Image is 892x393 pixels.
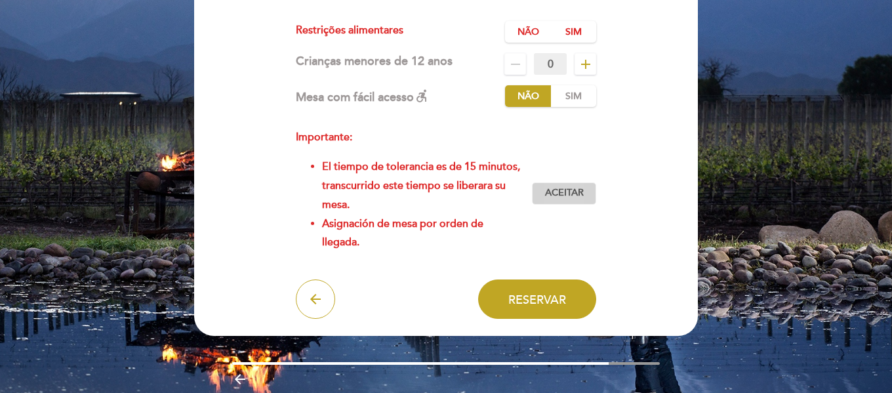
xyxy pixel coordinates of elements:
li: Asignación de mesa por orden de llegada. [322,215,522,253]
button: Aceitar [532,182,596,205]
li: El tiempo de tolerancia es de 15 minutos, transcurrido este tiempo se liberara su mesa. [322,157,522,214]
span: Reservar [508,292,566,306]
div: Restrições alimentares [296,21,506,43]
div: Crianças menores de 12 anos [296,53,453,75]
button: arrow_back [296,279,335,319]
i: arrow_backward [232,371,248,387]
i: add [578,56,594,72]
i: remove [508,56,523,72]
div: Mesa com fácil acesso [296,85,430,107]
label: Não [505,85,551,107]
i: accessible_forward [414,88,430,104]
strong: Importante: [296,131,352,144]
label: Sim [550,21,596,43]
label: Não [505,21,551,43]
span: Aceitar [545,186,584,200]
i: arrow_back [308,291,323,307]
button: Reservar [478,279,596,319]
label: Sim [550,85,596,107]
